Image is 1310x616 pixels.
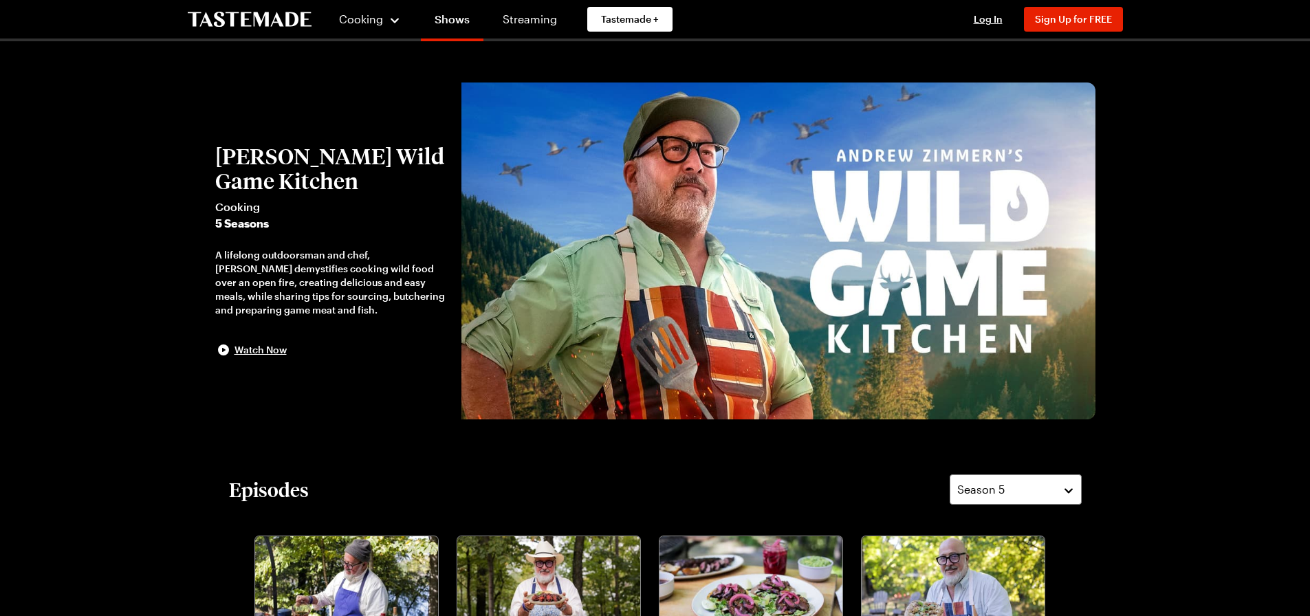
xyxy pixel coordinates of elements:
[188,12,312,27] a: To Tastemade Home Page
[234,343,287,357] span: Watch Now
[950,474,1082,505] button: Season 5
[974,13,1003,25] span: Log In
[215,215,448,232] span: 5 Seasons
[339,12,383,25] span: Cooking
[601,12,659,26] span: Tastemade +
[1035,13,1112,25] span: Sign Up for FREE
[215,199,448,215] span: Cooking
[339,3,402,36] button: Cooking
[215,248,448,317] div: A lifelong outdoorsman and chef, [PERSON_NAME] demystifies cooking wild food over an open fire, c...
[229,477,309,502] h2: Episodes
[421,3,483,41] a: Shows
[461,82,1095,419] img: Andrew Zimmern's Wild Game Kitchen
[215,144,448,193] h2: [PERSON_NAME] Wild Game Kitchen
[957,481,1005,498] span: Season 5
[1024,7,1123,32] button: Sign Up for FREE
[215,144,448,358] button: [PERSON_NAME] Wild Game KitchenCooking5 SeasonsA lifelong outdoorsman and chef, [PERSON_NAME] dem...
[961,12,1016,26] button: Log In
[587,7,673,32] a: Tastemade +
